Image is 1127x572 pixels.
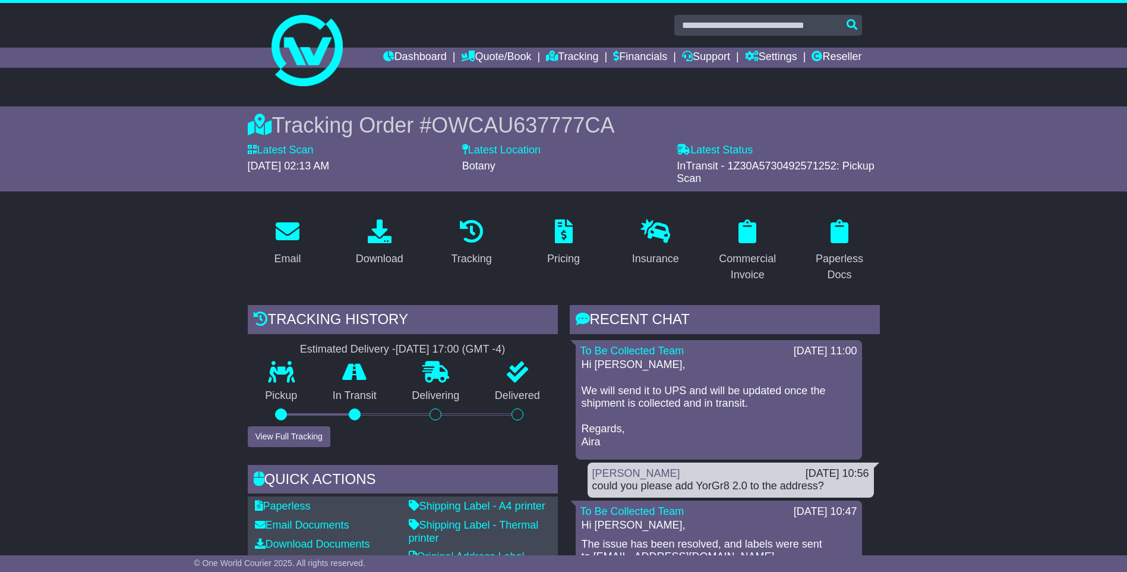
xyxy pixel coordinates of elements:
label: Latest Status [677,144,753,157]
div: could you please add YorGr8 2.0 to the address? [592,480,869,493]
div: Paperless Docs [807,251,872,283]
div: RECENT CHAT [570,305,880,337]
div: Download [356,251,403,267]
a: Insurance [624,215,687,271]
a: To Be Collected Team [580,505,684,517]
a: Commercial Invoice [708,215,788,287]
div: [DATE] 10:47 [794,505,857,518]
a: Shipping Label - Thermal printer [409,519,539,544]
a: Download Documents [255,538,370,550]
div: Tracking Order # [248,112,880,138]
a: Pricing [539,215,588,271]
div: Tracking [451,251,491,267]
div: Insurance [632,251,679,267]
div: Estimated Delivery - [248,343,558,356]
a: Support [682,48,730,68]
label: Latest Location [462,144,541,157]
span: InTransit - 1Z30A5730492571252: Pickup Scan [677,160,875,185]
span: © One World Courier 2025. All rights reserved. [194,558,365,568]
p: Delivering [394,389,478,403]
label: Latest Scan [248,144,314,157]
a: Reseller [812,48,861,68]
span: Botany [462,160,495,172]
a: Dashboard [383,48,447,68]
div: Email [274,251,301,267]
a: Shipping Label - A4 printer [409,500,545,512]
a: Settings [745,48,797,68]
a: Quote/Book [461,48,531,68]
a: Paperless [255,500,311,512]
button: View Full Tracking [248,426,330,447]
p: Hi [PERSON_NAME], [582,519,856,532]
a: Tracking [546,48,598,68]
a: Download [348,215,411,271]
p: Hi [PERSON_NAME], We will send it to UPS and will be updated once the shipment is collected and i... [582,359,856,448]
a: Email [266,215,308,271]
span: [DATE] 02:13 AM [248,160,330,172]
a: Paperless Docs [800,215,880,287]
p: Pickup [248,389,315,403]
div: [DATE] 11:00 [794,345,857,358]
a: To Be Collected Team [580,345,684,357]
div: Tracking history [248,305,558,337]
span: OWCAU637777CA [431,113,614,137]
a: Tracking [443,215,499,271]
div: [DATE] 17:00 (GMT -4) [396,343,505,356]
p: Delivered [477,389,558,403]
a: Email Documents [255,519,349,531]
p: In Transit [315,389,394,403]
a: Financials [613,48,667,68]
div: Quick Actions [248,465,558,497]
div: [DATE] 10:56 [806,467,869,480]
a: [PERSON_NAME] [592,467,680,479]
a: Original Address Label [409,551,525,562]
div: Commercial Invoice [715,251,780,283]
div: Pricing [547,251,580,267]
